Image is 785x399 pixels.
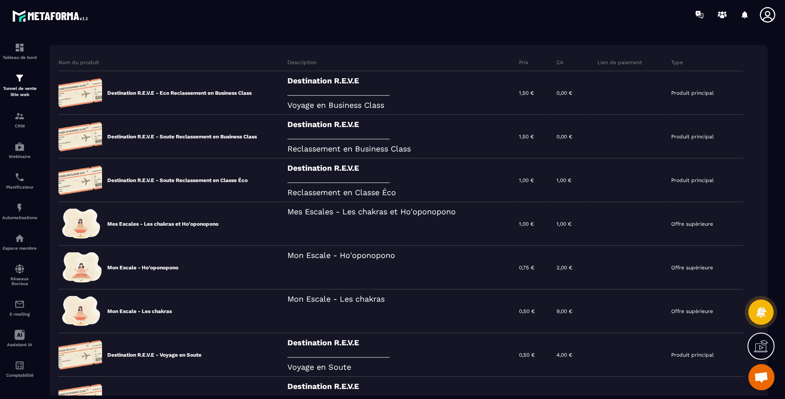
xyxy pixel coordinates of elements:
[2,276,37,286] p: Réseaux Sociaux
[14,233,25,244] img: automations
[2,135,37,165] a: automationsautomationsWebinaire
[14,111,25,121] img: formation
[519,59,528,66] p: Prix
[107,177,248,184] p: Destination R.E.V.E - Soute Reclassement en Classe Éco
[2,312,37,316] p: E-mailing
[2,154,37,159] p: Webinaire
[14,203,25,213] img: automations
[2,354,37,384] a: accountantaccountantComptabilité
[58,252,102,283] img: adbf0a3d2e8ee51a7bc3ca03d97fcd83.png
[107,351,201,358] p: Destination R.E.V.E - Voyage en Soute
[14,264,25,274] img: social-network
[14,172,25,182] img: scheduler
[2,257,37,292] a: social-networksocial-networkRéseaux Sociaux
[671,308,713,314] p: Offre supérieure
[58,296,102,327] img: 466731718b30e93d13f085a1645b08eb.png
[2,185,37,189] p: Planificateur
[107,264,178,271] p: Mon Escale - Ho'oponopono
[2,323,37,354] a: Assistant IA
[671,221,713,227] p: Offre supérieure
[556,59,563,66] p: CA
[671,134,714,140] p: Produit principal
[14,73,25,83] img: formation
[58,78,102,108] img: ddd5db95fac63b1c5ce88eac1a18198b.png
[2,342,37,347] p: Assistant IA
[58,121,102,152] img: 9b86ae95dd8a339814fcd2ca3d7db58f.png
[287,59,317,66] p: Description
[14,360,25,371] img: accountant
[58,59,99,66] p: Nom du produit
[748,364,775,390] div: Ouvrir le chat
[107,89,252,96] p: Destination R.E.V.E - Eco Reclassement en Business Class
[671,59,683,66] p: Type
[2,246,37,251] p: Espace membre
[671,352,714,358] p: Produit principal
[2,86,37,98] p: Tunnel de vente Site web
[2,227,37,257] a: automationsautomationsEspace membre
[2,124,37,128] p: CRM
[12,8,91,24] img: logo
[2,215,37,220] p: Automatisations
[14,299,25,310] img: email
[2,165,37,196] a: schedulerschedulerPlanificateur
[2,55,37,60] p: Tableau de bord
[671,90,714,96] p: Produit principal
[2,36,37,66] a: formationformationTableau de bord
[107,308,172,315] p: Mon Escale - Les chakras
[671,177,714,183] p: Produit principal
[2,104,37,135] a: formationformationCRM
[107,220,218,227] p: Mes Escales - Les chakras et Ho'oponopono
[58,340,102,370] img: f834c4ccbb1b4098819ac2dd561ac07e.png
[107,133,257,140] p: Destination R.E.V.E - Soute Reclassement en Business Class
[14,42,25,53] img: formation
[597,59,642,66] p: Lien de paiement
[2,292,37,323] a: emailemailE-mailing
[2,66,37,104] a: formationformationTunnel de vente Site web
[58,209,102,239] img: aa693444febc661716460d322c867dbf.png
[2,196,37,227] a: automationsautomationsAutomatisations
[671,265,713,271] p: Offre supérieure
[2,373,37,378] p: Comptabilité
[58,165,102,196] img: e25681af2e74527987aa2efee367e2b4.png
[14,141,25,152] img: automations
